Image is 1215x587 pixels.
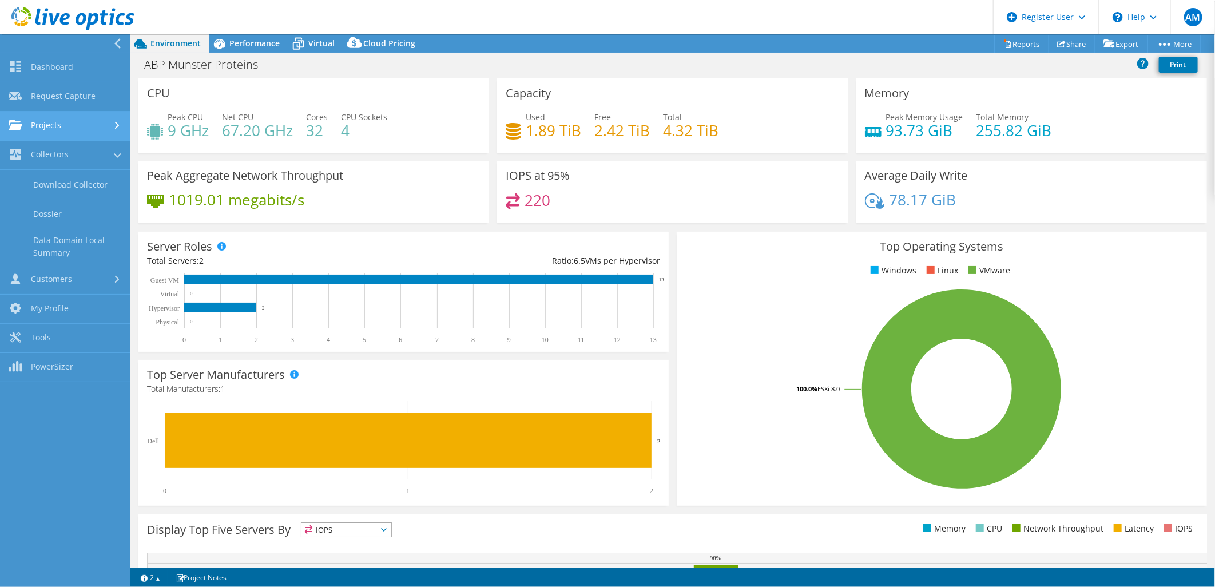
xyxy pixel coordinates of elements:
[168,570,235,585] a: Project Notes
[506,87,551,100] h3: Capacity
[168,112,203,122] span: Peak CPU
[262,305,265,311] text: 2
[1049,35,1095,53] a: Share
[889,193,956,206] h4: 78.17 GiB
[973,522,1002,535] li: CPU
[190,319,193,324] text: 0
[199,255,204,266] span: 2
[614,336,621,344] text: 12
[868,264,916,277] li: Windows
[976,112,1029,122] span: Total Memory
[406,487,410,495] text: 1
[1147,35,1201,53] a: More
[156,318,179,326] text: Physical
[920,522,966,535] li: Memory
[663,112,682,122] span: Total
[291,336,294,344] text: 3
[886,112,963,122] span: Peak Memory Usage
[363,38,415,49] span: Cloud Pricing
[817,384,840,393] tspan: ESXi 8.0
[594,112,611,122] span: Free
[147,437,159,445] text: Dell
[363,336,366,344] text: 5
[657,438,661,445] text: 2
[865,87,910,100] h3: Memory
[182,336,186,344] text: 0
[403,255,660,267] div: Ratio: VMs per Hypervisor
[255,336,258,344] text: 2
[525,194,550,207] h4: 220
[578,336,585,344] text: 11
[147,169,343,182] h3: Peak Aggregate Network Throughput
[1159,57,1198,73] a: Print
[796,384,817,393] tspan: 100.0%
[219,336,222,344] text: 1
[147,87,170,100] h3: CPU
[994,35,1049,53] a: Reports
[169,193,304,206] h4: 1019.01 megabits/s
[399,336,402,344] text: 6
[139,58,276,71] h1: ABP Munster Proteins
[650,487,653,495] text: 2
[542,336,549,344] text: 10
[229,38,280,49] span: Performance
[506,169,570,182] h3: IOPS at 95%
[1113,12,1123,22] svg: \n
[526,124,581,137] h4: 1.89 TiB
[1184,8,1202,26] span: AM
[1111,522,1154,535] li: Latency
[327,336,330,344] text: 4
[435,336,439,344] text: 7
[147,240,212,253] h3: Server Roles
[507,336,511,344] text: 9
[163,487,166,495] text: 0
[133,570,168,585] a: 2
[976,124,1052,137] h4: 255.82 GiB
[147,368,285,381] h3: Top Server Manufacturers
[574,255,585,266] span: 6.5
[222,124,293,137] h4: 67.20 GHz
[594,124,650,137] h4: 2.42 TiB
[168,124,209,137] h4: 9 GHz
[865,169,968,182] h3: Average Daily Write
[160,290,180,298] text: Virtual
[147,255,403,267] div: Total Servers:
[1010,522,1103,535] li: Network Throughput
[650,336,657,344] text: 13
[220,383,225,394] span: 1
[341,124,387,137] h4: 4
[663,124,718,137] h4: 4.32 TiB
[147,383,660,395] h4: Total Manufacturers:
[966,264,1010,277] li: VMware
[222,112,253,122] span: Net CPU
[886,124,963,137] h4: 93.73 GiB
[341,112,387,122] span: CPU Sockets
[526,112,545,122] span: Used
[150,38,201,49] span: Environment
[1095,35,1148,53] a: Export
[150,276,179,284] text: Guest VM
[710,554,721,561] text: 98%
[308,38,335,49] span: Virtual
[301,523,391,537] span: IOPS
[685,240,1198,253] h3: Top Operating Systems
[471,336,475,344] text: 8
[924,264,958,277] li: Linux
[149,304,180,312] text: Hypervisor
[190,291,193,296] text: 0
[306,124,328,137] h4: 32
[659,277,665,283] text: 13
[306,112,328,122] span: Cores
[1161,522,1193,535] li: IOPS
